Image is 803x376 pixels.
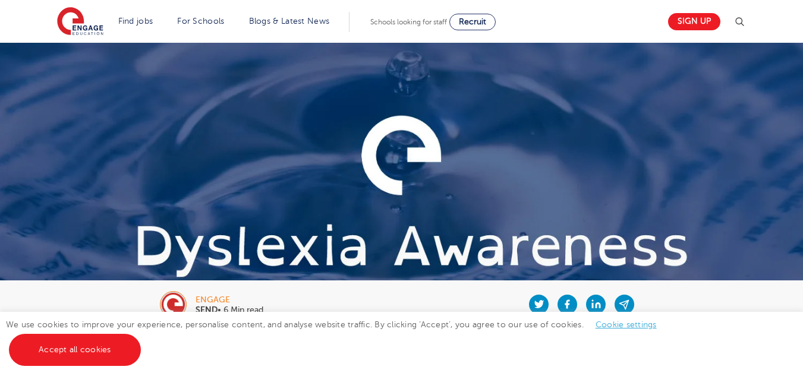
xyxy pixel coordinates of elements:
span: Schools looking for staff [370,18,447,26]
a: Find jobs [118,17,153,26]
a: Cookie settings [596,320,657,329]
a: Blogs & Latest News [249,17,330,26]
a: Sign up [668,13,720,30]
div: engage [196,296,263,304]
a: Recruit [449,14,496,30]
a: For Schools [177,17,224,26]
p: • 6 Min read [196,306,263,314]
span: Recruit [459,17,486,26]
img: Engage Education [57,7,103,37]
a: Accept all cookies [9,334,141,366]
b: SEND [196,305,218,314]
span: We use cookies to improve your experience, personalise content, and analyse website traffic. By c... [6,320,669,354]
